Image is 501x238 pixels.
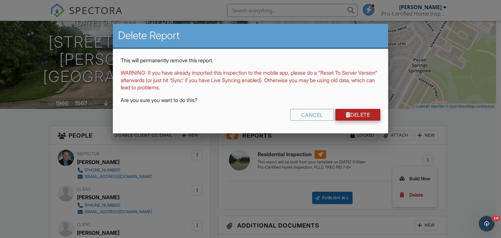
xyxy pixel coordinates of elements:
[121,97,381,104] p: Are you sure you want to do this?
[335,109,381,121] a: Delete
[118,29,383,42] h2: Delete Report
[492,216,500,221] span: 10
[479,216,494,231] iframe: Intercom live chat
[290,109,334,121] div: Cancel
[121,69,381,91] p: WARNING: If you have already imported this inspection to the mobile app, please do a "Reset To Se...
[121,57,381,64] p: This will permanently remove this report.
